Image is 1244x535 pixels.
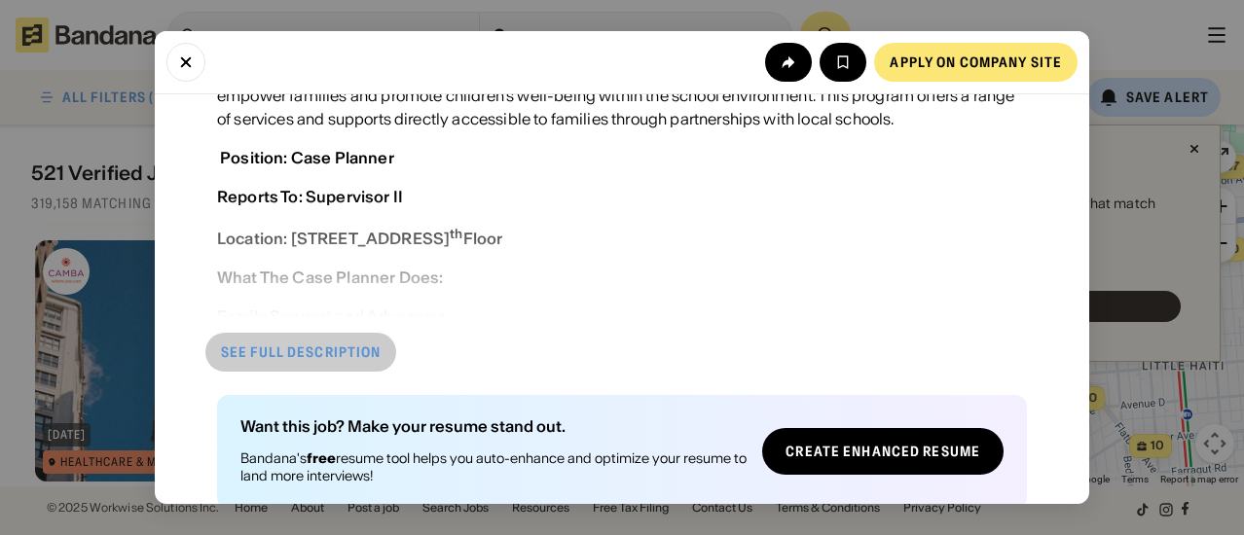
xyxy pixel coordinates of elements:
[307,449,336,467] b: free
[217,267,443,287] div: What The Case Planner Does:
[240,449,747,484] div: Bandana's resume tool helps you auto-enhance and optimize your resume to land more interviews!
[450,225,462,241] sup: th
[217,229,502,248] div: Location: [STREET_ADDRESS] Floor
[890,55,1062,69] div: Apply on company site
[166,43,205,82] button: Close
[217,187,403,206] div: Reports To: Supervisor II
[220,148,394,167] div: Position: Case Planner
[217,306,446,326] div: Family Support and Advocacy:
[786,445,980,458] div: Create Enhanced Resume
[217,60,1027,130] div: is a collaborative initiative with ACS designed to empower families and promote children's well-b...
[221,345,381,359] div: See full description
[240,418,747,434] div: Want this job? Make your resume stand out.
